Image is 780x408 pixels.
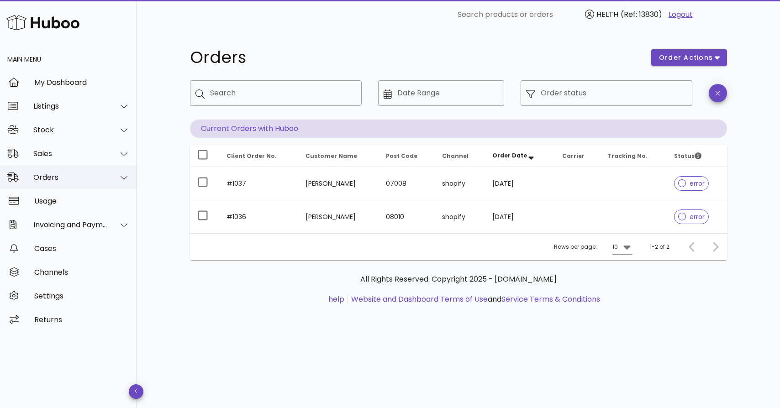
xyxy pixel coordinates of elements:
span: Post Code [386,152,417,160]
td: 07008 [379,167,435,200]
span: Channel [442,152,469,160]
button: order actions [651,49,727,66]
p: Current Orders with Huboo [190,120,727,138]
div: Rows per page: [554,234,632,260]
td: [PERSON_NAME] [298,167,379,200]
td: 08010 [379,200,435,233]
td: shopify [435,167,485,200]
td: [DATE] [485,200,555,233]
li: and [348,294,600,305]
td: [PERSON_NAME] [298,200,379,233]
div: Cases [34,244,130,253]
a: Service Terms & Conditions [501,294,600,304]
div: Sales [33,149,108,158]
span: HELTH [596,9,618,20]
span: Tracking No. [607,152,648,160]
span: (Ref: 13830) [621,9,662,20]
th: Carrier [555,145,600,167]
h1: Orders [190,49,640,66]
span: error [678,180,705,187]
th: Client Order No. [219,145,298,167]
th: Order Date: Sorted descending. Activate to remove sorting. [485,145,555,167]
div: 10Rows per page: [612,240,632,254]
div: Invoicing and Payments [33,220,108,229]
img: Huboo Logo [6,13,79,32]
span: Carrier [562,152,585,160]
div: Listings [33,102,108,110]
span: Order Date [492,152,527,159]
div: 1-2 of 2 [650,243,669,251]
th: Post Code [379,145,435,167]
div: Orders [33,173,108,182]
span: order actions [659,53,713,63]
th: Tracking No. [600,145,667,167]
th: Customer Name [298,145,379,167]
div: Usage [34,197,130,205]
th: Status [667,145,727,167]
span: error [678,214,705,220]
div: Channels [34,268,130,277]
div: Stock [33,126,108,134]
div: Returns [34,315,130,324]
div: Settings [34,292,130,300]
td: shopify [435,200,485,233]
td: [DATE] [485,167,555,200]
td: #1037 [219,167,298,200]
p: All Rights Reserved. Copyright 2025 - [DOMAIN_NAME] [197,274,720,285]
span: Customer Name [306,152,357,160]
a: Website and Dashboard Terms of Use [351,294,488,304]
a: help [328,294,344,304]
span: Status [674,152,701,160]
div: My Dashboard [34,78,130,87]
span: Client Order No. [227,152,277,160]
td: #1036 [219,200,298,233]
a: Logout [669,9,693,20]
div: 10 [612,243,618,251]
th: Channel [435,145,485,167]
